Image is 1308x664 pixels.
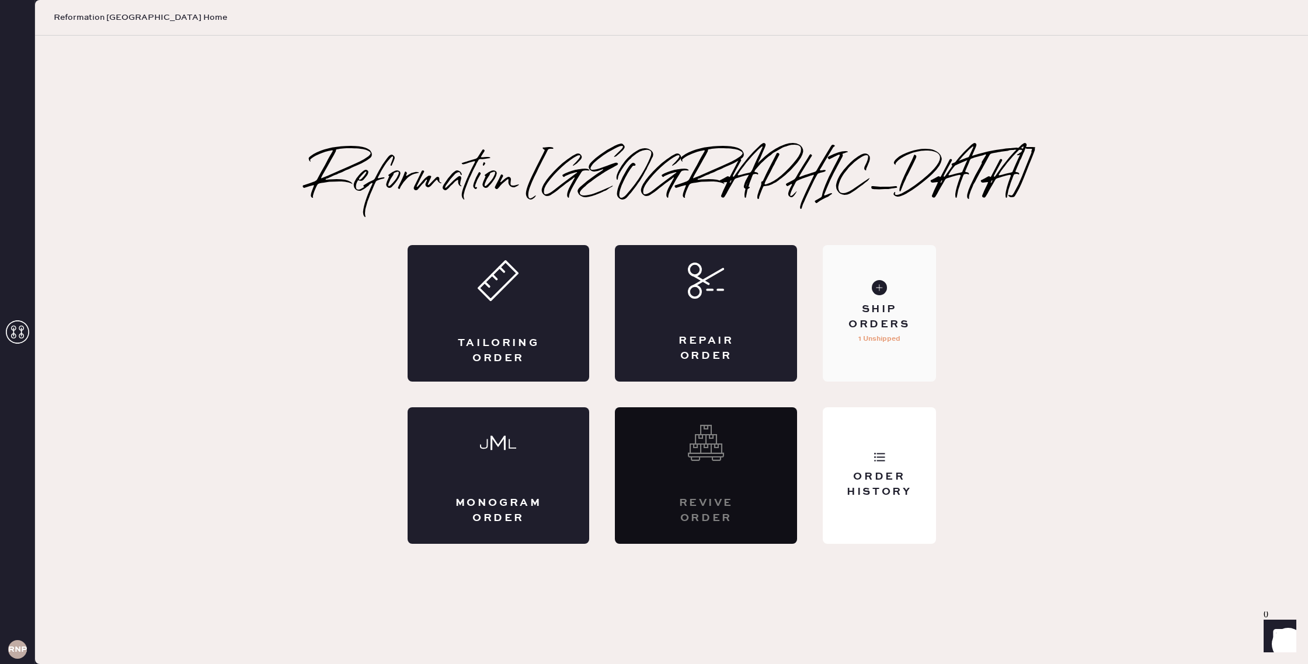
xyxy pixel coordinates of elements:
span: Reformation [GEOGRAPHIC_DATA] Home [54,12,227,23]
h2: Reformation [GEOGRAPHIC_DATA] [311,156,1033,203]
div: Ship Orders [832,302,926,331]
p: 1 Unshipped [858,332,900,346]
div: Order History [832,470,926,499]
div: Tailoring Order [454,336,543,365]
div: Interested? Contact us at care@hemster.co [615,407,797,544]
div: Monogram Order [454,496,543,525]
iframe: Front Chat [1253,611,1303,662]
div: Revive order [662,496,750,525]
h3: RNPA [8,645,27,653]
div: Repair Order [662,334,750,363]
